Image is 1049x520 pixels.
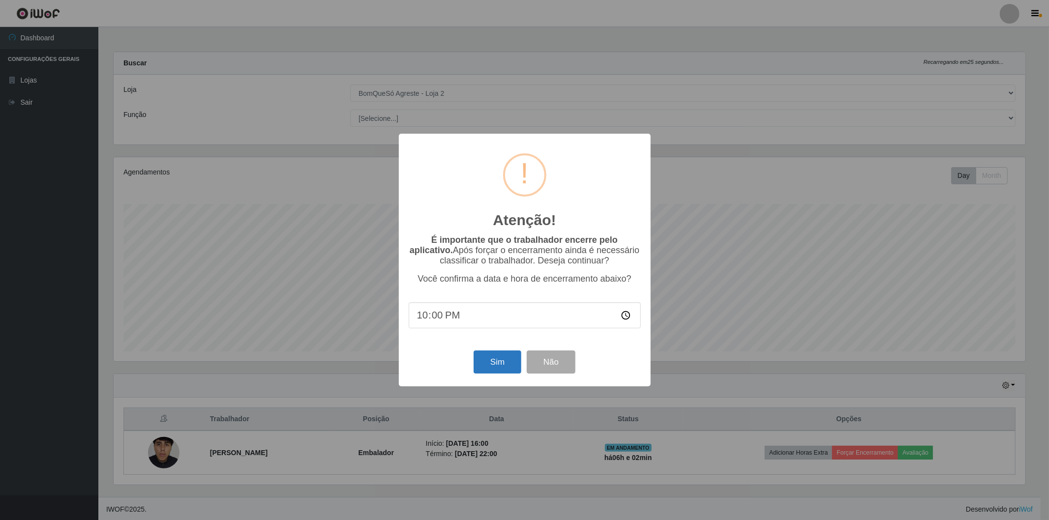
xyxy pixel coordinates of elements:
button: Sim [474,350,521,374]
b: É importante que o trabalhador encerre pelo aplicativo. [410,235,618,255]
h2: Atenção! [493,211,556,229]
p: Você confirma a data e hora de encerramento abaixo? [409,274,641,284]
button: Não [527,350,575,374]
p: Após forçar o encerramento ainda é necessário classificar o trabalhador. Deseja continuar? [409,235,641,266]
